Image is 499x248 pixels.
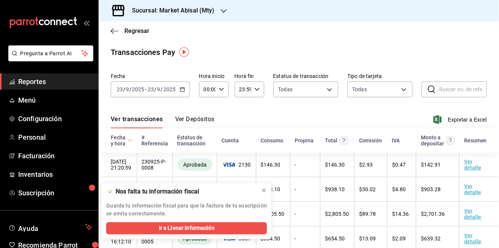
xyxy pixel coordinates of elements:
[137,153,173,177] td: 230925-P-0008
[261,162,281,168] span: $ 146.30
[464,232,481,245] a: Ver detalle
[290,153,320,177] td: -
[392,162,406,168] span: $ 0.47
[106,202,267,218] p: Guarda tu información fiscal para que la factura de tu suscripción se emita correctamente.
[8,45,93,61] button: Pregunta a Parrot AI
[18,114,92,124] span: Configuración
[106,187,255,196] div: 🫥 Nos falta tu información fiscal
[123,86,126,92] span: /
[235,74,264,79] label: Hora fin
[392,137,400,143] div: IVA
[421,162,441,168] span: $ 142.91
[154,86,157,92] span: /
[137,177,173,202] td: 230925-P-0007
[290,177,320,202] td: -
[111,74,190,79] label: Fecha
[273,74,339,79] label: Estatus de transacción
[261,211,285,217] span: $ 2,805.50
[446,136,455,145] svg: Este es el monto resultante del total pagado menos comisión e IVA. Esta será la parte que se depo...
[159,224,215,232] span: Ir a Llenar Información
[132,86,144,92] input: ----
[83,20,89,26] button: open_drawer_menu
[124,27,149,34] span: Regresar
[163,86,176,92] input: ----
[99,202,137,226] td: [DATE] 17:32:46
[392,236,406,242] span: $ 2.09
[421,134,444,147] div: Monto a depositar
[359,236,376,242] span: $ 13.09
[325,186,345,192] span: $ 938.10
[111,134,126,147] div: Fecha y hora
[161,86,163,92] span: /
[18,76,92,87] span: Reportes
[325,236,345,242] span: $ 654.50
[464,159,481,171] a: Ver detalle
[111,27,149,34] button: Regresar
[359,137,382,143] div: Comisión
[435,115,487,124] button: Exportar a Excel
[111,47,175,58] div: Transacciones Pay
[221,137,239,143] div: Cuenta
[347,74,413,79] label: Tipo de tarjeta
[116,86,123,92] input: --
[295,137,314,143] div: Propina
[111,115,163,128] button: Ver transacciones
[179,47,189,57] img: Tooltip marker
[421,211,445,217] span: $ 2,701.36
[18,188,92,198] span: Suscripción
[20,50,82,58] span: Pregunta a Parrot AI
[18,95,92,105] span: Menú
[421,186,441,192] span: $ 903.28
[111,134,132,147] span: Fecha y hora
[260,137,283,143] div: Consumo
[325,137,337,143] div: Total
[126,86,129,92] input: --
[325,162,345,168] span: $ 146.30
[175,115,215,128] button: Ver Depósitos
[141,134,168,147] div: # Referencia
[145,86,147,92] span: -
[18,151,92,161] span: Facturación
[148,86,154,92] input: --
[5,55,93,63] a: Pregunta a Parrot AI
[290,202,320,226] td: -
[157,86,161,92] input: --
[392,211,409,217] span: $ 14.36
[359,162,373,168] span: $ 2.93
[464,208,481,220] a: Ver detalle
[421,236,441,242] span: $ 639.32
[180,162,210,168] span: Aprobada
[359,211,376,217] span: $ 89.78
[126,6,215,15] h3: Sucursal: Market Abisal (Mty)
[464,137,487,143] div: Resumen
[199,74,229,79] label: Hora inicio
[278,86,293,93] span: Todas
[392,186,406,192] span: $ 4.80
[177,134,212,147] div: Estatus de transacción
[177,159,212,171] div: Transacciones cobradas de manera exitosa.
[111,115,215,128] div: navigation tabs
[439,82,487,97] input: Buscar no. de referencia
[325,211,349,217] span: $ 2,805.50
[339,136,348,145] svg: Este monto equivale al total pagado por el comensal antes de aplicar Comisión e IVA.
[129,86,132,92] span: /
[18,223,82,232] span: Ayuda
[18,169,92,179] span: Inventarios
[18,132,92,142] span: Personal
[99,153,137,177] td: [DATE] 21:20:59
[464,183,481,195] a: Ver detalle
[99,177,137,202] td: [DATE] 20:22:38
[222,162,251,168] span: 2130
[106,222,267,234] button: Ir a Llenar Información
[352,86,367,93] div: Todas
[359,186,376,192] span: $ 30.02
